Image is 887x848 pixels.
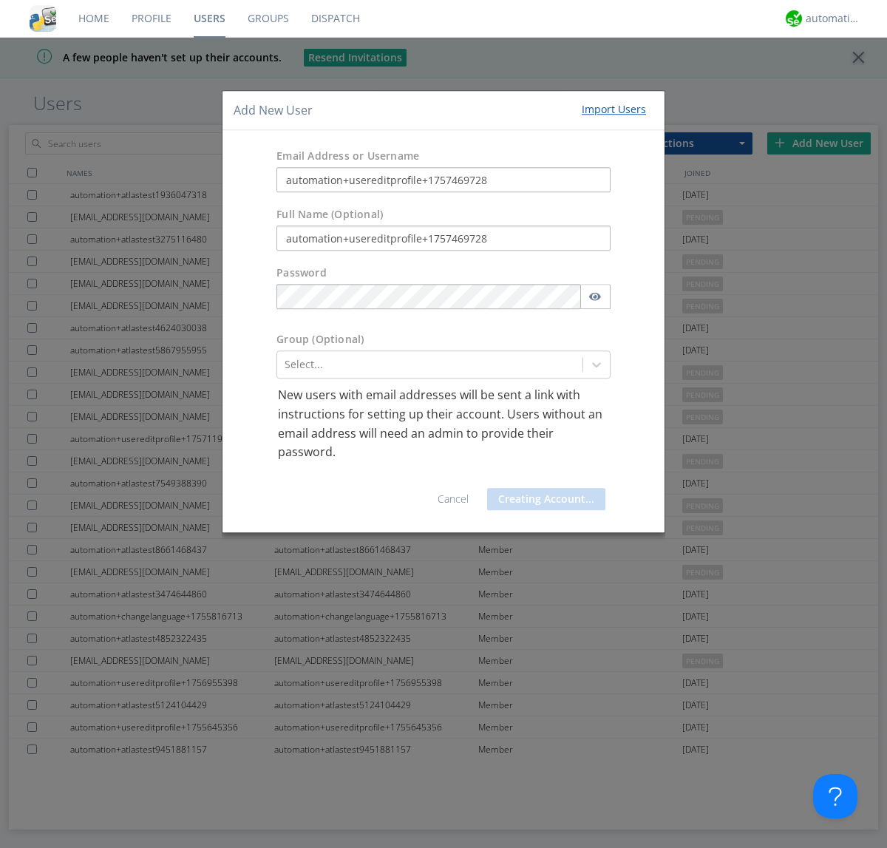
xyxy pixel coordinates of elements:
[276,266,327,281] label: Password
[276,149,419,164] label: Email Address or Username
[582,102,646,117] div: Import Users
[278,387,609,462] p: New users with email addresses will be sent a link with instructions for setting up their account...
[30,5,56,32] img: cddb5a64eb264b2086981ab96f4c1ba7
[276,168,611,193] input: e.g. email@address.com, Housekeeping1
[786,10,802,27] img: d2d01cd9b4174d08988066c6d424eccd
[276,333,364,347] label: Group (Optional)
[438,492,469,506] a: Cancel
[487,488,605,510] button: Creating Account...
[806,11,861,26] div: automation+atlas
[234,102,313,119] h4: Add New User
[276,226,611,251] input: Julie Appleseed
[276,208,383,223] label: Full Name (Optional)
